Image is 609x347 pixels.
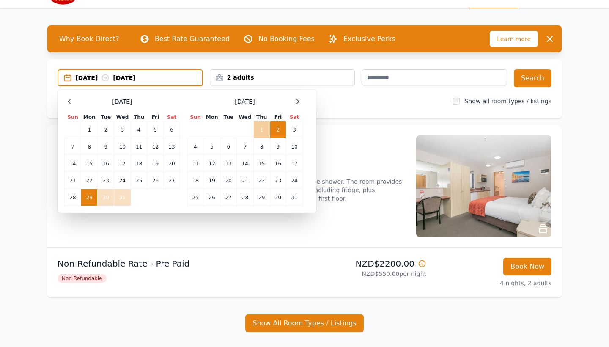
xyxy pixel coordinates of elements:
td: 20 [220,172,237,189]
td: 30 [98,189,114,206]
td: 19 [204,172,220,189]
td: 17 [286,155,303,172]
th: Sun [65,113,81,121]
p: NZD$550.00 per night [308,270,426,278]
td: 6 [220,138,237,155]
span: Why Book Direct? [52,30,126,47]
td: 10 [286,138,303,155]
td: 3 [286,121,303,138]
td: 15 [81,155,98,172]
th: Wed [114,113,131,121]
td: 24 [286,172,303,189]
td: 27 [220,189,237,206]
label: Show all room types / listings [465,98,551,105]
th: Mon [204,113,220,121]
span: Learn more [490,31,538,47]
td: 29 [253,189,270,206]
td: 4 [187,138,204,155]
td: 28 [237,189,253,206]
td: 6 [164,121,180,138]
td: 10 [114,138,131,155]
td: 19 [147,155,163,172]
td: 20 [164,155,180,172]
td: 9 [98,138,114,155]
td: 23 [98,172,114,189]
span: [DATE] [235,97,255,106]
td: 5 [147,121,163,138]
td: 17 [114,155,131,172]
td: 16 [270,155,286,172]
p: Non-Refundable Rate - Pre Paid [58,258,301,270]
td: 1 [253,121,270,138]
td: 4 [131,121,147,138]
th: Tue [220,113,237,121]
td: 21 [65,172,81,189]
span: [DATE] [112,97,132,106]
td: 15 [253,155,270,172]
td: 30 [270,189,286,206]
td: 11 [187,155,204,172]
td: 5 [204,138,220,155]
td: 7 [237,138,253,155]
td: 22 [253,172,270,189]
td: 16 [98,155,114,172]
th: Sat [164,113,180,121]
p: NZD$2200.00 [308,258,426,270]
th: Fri [270,113,286,121]
th: Tue [98,113,114,121]
td: 22 [81,172,98,189]
button: Book Now [503,258,551,275]
p: Exclusive Perks [343,34,395,44]
span: Non Refundable [58,274,107,283]
td: 24 [114,172,131,189]
td: 25 [131,172,147,189]
th: Mon [81,113,98,121]
td: 26 [204,189,220,206]
td: 21 [237,172,253,189]
td: 12 [204,155,220,172]
td: 29 [81,189,98,206]
th: Thu [131,113,147,121]
td: 8 [253,138,270,155]
td: 11 [131,138,147,155]
div: 2 adults [210,73,355,82]
td: 31 [114,189,131,206]
div: [DATE] [DATE] [75,74,202,82]
td: 26 [147,172,163,189]
td: 1 [81,121,98,138]
td: 7 [65,138,81,155]
td: 13 [220,155,237,172]
th: Sun [187,113,204,121]
th: Fri [147,113,163,121]
td: 9 [270,138,286,155]
td: 27 [164,172,180,189]
td: 18 [131,155,147,172]
button: Show All Room Types / Listings [245,314,364,332]
td: 14 [65,155,81,172]
td: 31 [286,189,303,206]
td: 23 [270,172,286,189]
p: 4 nights, 2 adults [433,279,551,287]
td: 13 [164,138,180,155]
p: Best Rate Guaranteed [155,34,230,44]
td: 25 [187,189,204,206]
button: Search [514,69,551,87]
td: 2 [98,121,114,138]
td: 28 [65,189,81,206]
th: Wed [237,113,253,121]
td: 2 [270,121,286,138]
th: Sat [286,113,303,121]
td: 3 [114,121,131,138]
td: 12 [147,138,163,155]
th: Thu [253,113,270,121]
td: 14 [237,155,253,172]
p: No Booking Fees [258,34,315,44]
td: 8 [81,138,98,155]
td: 18 [187,172,204,189]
